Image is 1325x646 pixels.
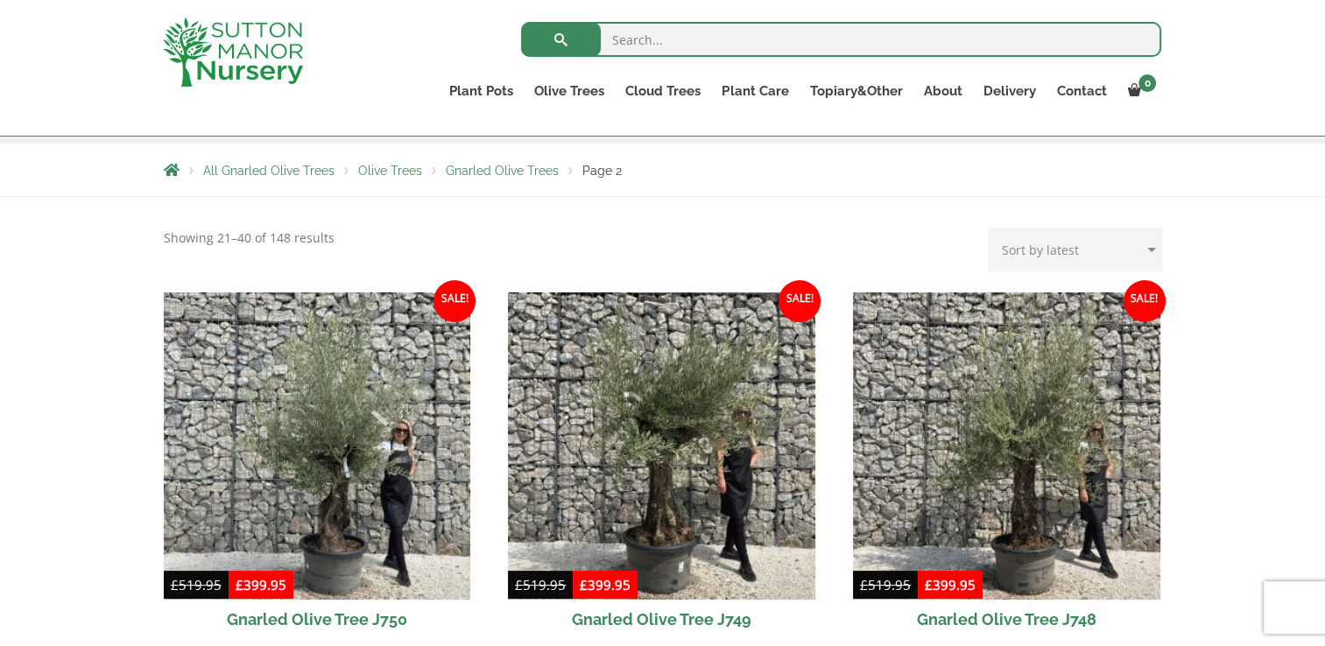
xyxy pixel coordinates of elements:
a: Delivery [972,79,1046,103]
img: Gnarled Olive Tree J750 [164,292,471,600]
bdi: 399.95 [925,576,976,593]
span: £ [860,576,868,593]
a: 0 [1117,79,1161,103]
span: 0 [1138,74,1156,92]
span: Page 2 [582,164,622,178]
a: Gnarled Olive Trees [446,164,559,178]
a: Sale! Gnarled Olive Tree J750 [164,292,471,639]
a: Sale! Gnarled Olive Tree J748 [853,292,1160,639]
a: All Gnarled Olive Trees [203,164,335,178]
h2: Gnarled Olive Tree J750 [164,600,471,639]
span: £ [515,576,523,593]
h2: Gnarled Olive Tree J748 [853,600,1160,639]
img: Gnarled Olive Tree J748 [853,292,1160,600]
a: Topiary&Other [799,79,913,103]
span: Sale! [433,280,476,322]
bdi: 519.95 [860,576,911,593]
input: Search... [521,22,1161,57]
span: £ [171,576,179,593]
a: Olive Trees [358,164,422,178]
span: £ [580,576,588,593]
a: Cloud Trees [615,79,711,103]
span: £ [236,576,243,593]
span: Sale! [779,280,821,322]
a: Contact [1046,79,1117,103]
bdi: 519.95 [515,576,566,593]
a: Plant Pots [439,79,524,103]
span: Sale! [1124,280,1166,322]
img: Gnarled Olive Tree J749 [508,292,815,600]
a: About [913,79,972,103]
a: Sale! Gnarled Olive Tree J749 [508,292,815,639]
bdi: 399.95 [580,576,631,593]
p: Showing 21–40 of 148 results [164,228,335,249]
bdi: 519.95 [171,576,222,593]
a: Plant Care [711,79,799,103]
select: Shop order [988,228,1162,271]
a: Olive Trees [524,79,615,103]
bdi: 399.95 [236,576,286,593]
img: logo [163,18,303,87]
nav: Breadcrumbs [164,163,1162,177]
span: £ [925,576,933,593]
h2: Gnarled Olive Tree J749 [508,600,815,639]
